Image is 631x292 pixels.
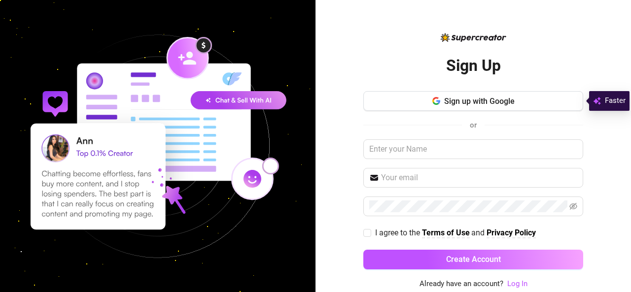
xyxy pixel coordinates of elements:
span: Faster [605,95,626,107]
input: Your email [381,172,577,184]
span: or [470,121,477,130]
span: Already have an account? [420,278,503,290]
strong: Privacy Policy [487,228,536,237]
span: and [471,228,487,237]
img: logo-BBDzfeDw.svg [441,33,506,42]
a: Log In [507,278,527,290]
a: Privacy Policy [487,228,536,238]
span: eye-invisible [569,202,577,210]
input: Enter your Name [363,139,583,159]
h2: Sign Up [446,56,501,76]
button: Sign up with Google [363,91,583,111]
button: Create Account [363,250,583,269]
strong: Terms of Use [422,228,470,237]
span: Sign up with Google [444,97,515,106]
span: I agree to the [375,228,422,237]
a: Log In [507,279,527,288]
span: Create Account [446,255,501,264]
a: Terms of Use [422,228,470,238]
img: svg%3e [593,95,601,107]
